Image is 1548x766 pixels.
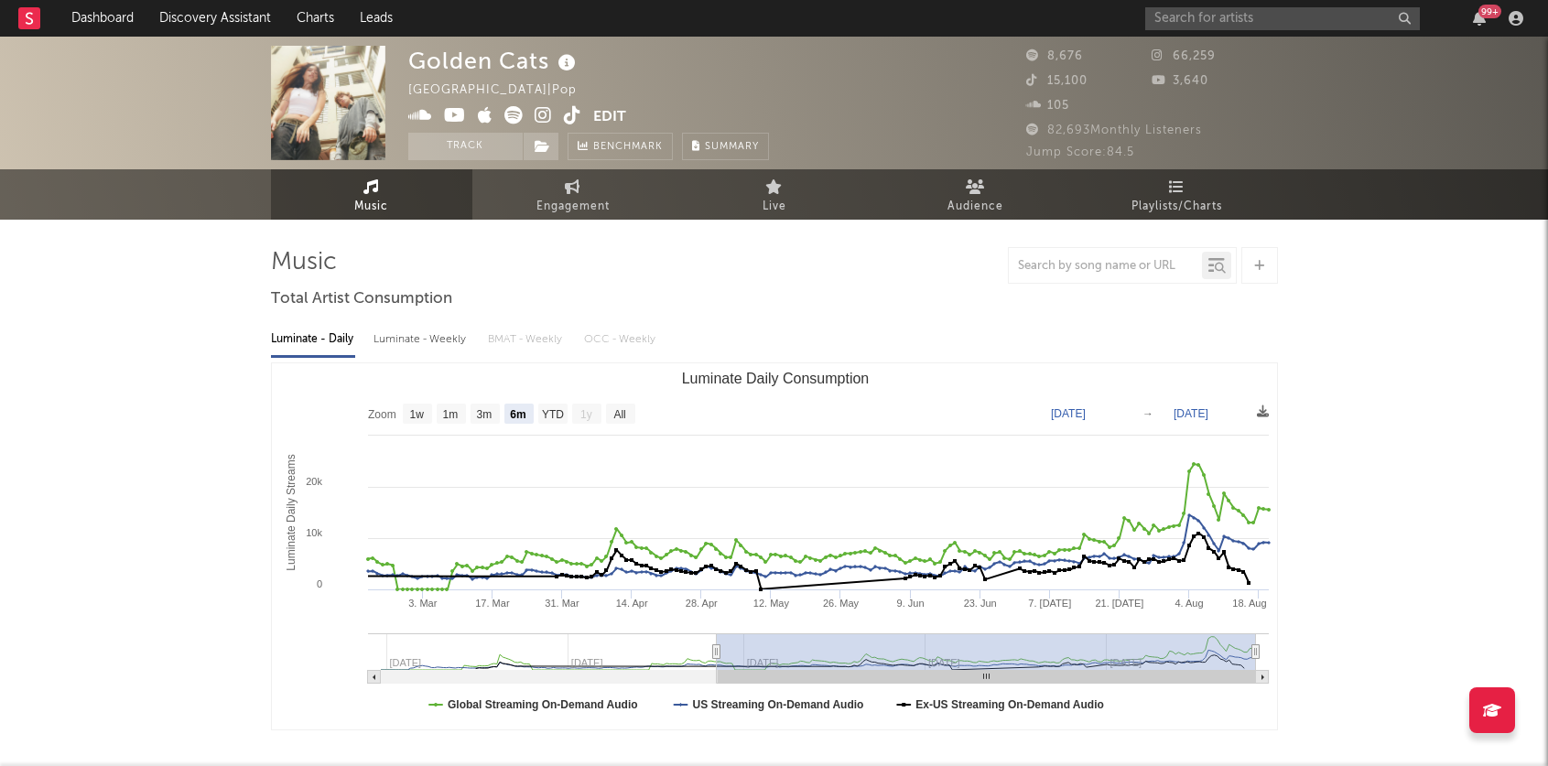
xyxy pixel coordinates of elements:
[1145,7,1420,30] input: Search for artists
[915,698,1104,711] text: Ex-US Streaming On-Demand Audio
[1232,598,1266,609] text: 18. Aug
[472,169,674,220] a: Engagement
[408,598,438,609] text: 3. Mar
[752,598,789,609] text: 12. May
[705,142,759,152] span: Summary
[1026,124,1202,136] span: 82,693 Monthly Listeners
[306,527,322,538] text: 10k
[1026,100,1069,112] span: 105
[271,324,355,355] div: Luminate - Daily
[1026,50,1083,62] span: 8,676
[568,133,673,160] a: Benchmark
[580,408,592,421] text: 1y
[316,578,321,589] text: 0
[682,133,769,160] button: Summary
[1026,146,1134,158] span: Jump Score: 84.5
[475,598,510,609] text: 17. Mar
[875,169,1077,220] a: Audience
[1077,169,1278,220] a: Playlists/Charts
[1028,598,1071,609] text: 7. [DATE]
[1131,196,1222,218] span: Playlists/Charts
[306,476,322,487] text: 20k
[685,598,717,609] text: 28. Apr
[615,598,647,609] text: 14. Apr
[1175,598,1203,609] text: 4. Aug
[1152,50,1216,62] span: 66,259
[593,106,626,129] button: Edit
[1478,5,1501,18] div: 99 +
[1026,75,1088,87] span: 15,100
[476,408,492,421] text: 3m
[408,80,598,102] div: [GEOGRAPHIC_DATA] | Pop
[896,598,924,609] text: 9. Jun
[368,408,396,421] text: Zoom
[448,698,638,711] text: Global Streaming On-Demand Audio
[510,408,525,421] text: 6m
[1473,11,1486,26] button: 99+
[681,371,869,386] text: Luminate Daily Consumption
[963,598,996,609] text: 23. Jun
[1095,598,1143,609] text: 21. [DATE]
[541,408,563,421] text: YTD
[593,136,663,158] span: Benchmark
[271,169,472,220] a: Music
[272,363,1278,729] svg: Luminate Daily Consumption
[763,196,786,218] span: Live
[692,698,863,711] text: US Streaming On-Demand Audio
[947,196,1003,218] span: Audience
[536,196,610,218] span: Engagement
[1051,407,1086,420] text: [DATE]
[354,196,388,218] span: Music
[284,454,297,570] text: Luminate Daily Streams
[1152,75,1208,87] span: 3,640
[1009,259,1202,274] input: Search by song name or URL
[545,598,579,609] text: 31. Mar
[409,408,424,421] text: 1w
[408,133,523,160] button: Track
[442,408,458,421] text: 1m
[674,169,875,220] a: Live
[613,408,625,421] text: All
[1142,407,1153,420] text: →
[408,46,580,76] div: Golden Cats
[822,598,859,609] text: 26. May
[271,288,452,310] span: Total Artist Consumption
[1174,407,1208,420] text: [DATE]
[373,324,470,355] div: Luminate - Weekly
